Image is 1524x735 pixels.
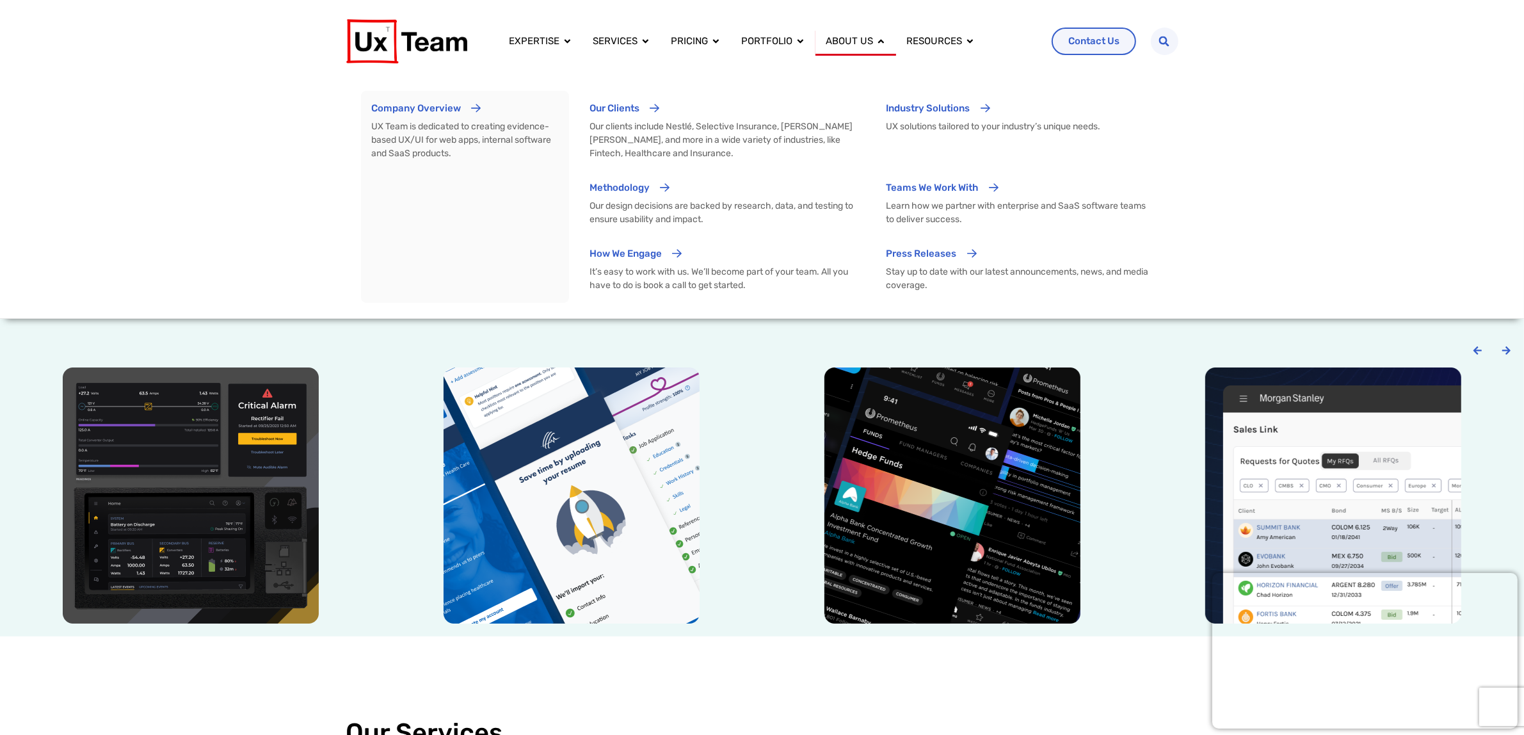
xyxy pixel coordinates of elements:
[1151,28,1178,55] div: Search
[16,178,498,190] span: Subscribe to UX Team newsletter.
[1068,36,1119,46] span: Contact Us
[371,101,461,116] p: Company Overview
[509,34,559,49] a: Expertise
[252,1,297,12] span: Last Name
[775,367,1130,624] div: 3 / 6
[886,101,970,116] p: Industry Solutions
[371,170,429,207] img: 2020 Summer Awards Platinum AwardBest Mobile App Design
[1502,346,1511,355] div: Next slide
[824,367,1080,624] img: Prometheus alts social media mobile app design
[886,120,1153,160] p: UX solutions tailored to your industry’s unique needs.
[1052,28,1136,55] a: Contact Us
[361,91,568,303] a: Company Overview UX Team is dedicated to creating evidence-based UX/UI for web apps, internal sof...
[1205,367,1461,624] img: Morgan Stanley trading floor application design
[499,29,1041,54] nav: Menu
[524,171,559,206] img: AICPA SOC badge
[590,265,856,292] p: It’s easy to work with us. We’ll become part of your team. All you have to do is book a call to g...
[579,170,866,236] a: Methodology Our design decisions are backed by research, data, and testing to ensure usability an...
[826,34,873,49] a: About us
[671,34,708,49] a: Pricing
[444,367,700,624] img: SHC medical job application mobile app
[63,367,319,624] img: Power conversion company hardware UI device ux design
[1473,346,1482,355] div: Previous slide
[876,236,1163,302] a: Press Releases Stay up to date with our latest announcements, news, and media coverage.
[741,34,792,49] a: Portfolio
[886,265,1153,292] p: Stay up to date with our latest announcements, news, and media coverage.
[439,174,513,204] img: 100% staff in the usa
[13,367,368,624] div: 1 / 6
[13,367,1511,624] div: Carousel
[590,101,639,116] p: Our Clients
[579,236,866,302] a: How We Engage It’s easy to work with us. We’ll become part of your team. All you have to do is bo...
[876,91,1163,170] a: Industry Solutions UX solutions tailored to your industry’s unique needs.
[1212,573,1518,729] iframe: Popup CTA
[499,29,1041,54] div: Menu Toggle
[886,246,957,261] p: Press Releases
[1156,367,1511,624] div: 4 / 6
[579,91,866,170] a: Our Clients Our clients include Nestlé, Selective Insurance, [PERSON_NAME] [PERSON_NAME], and mor...
[394,367,749,624] div: 2 / 6
[590,246,662,261] p: How We Engage
[886,199,1153,226] p: Learn how we partner with enterprise and SaaS software teams to deliver success.
[593,34,638,49] a: Services
[590,199,856,226] p: Our design decisions are backed by research, data, and testing to ensure usability and impact.
[906,34,962,49] a: Resources
[590,182,650,193] span: Methodology
[371,120,558,160] p: UX Team is dedicated to creating evidence-based UX/UI for web apps, internal software and SaaS pr...
[346,19,467,63] img: UX Team Logo
[876,170,1163,236] a: Teams We Work With Learn how we partner with enterprise and SaaS software teams to deliver success.
[3,180,12,188] input: Subscribe to UX Team newsletter.
[886,181,979,195] p: Teams We Work With
[590,120,856,160] p: Our clients include Nestlé, Selective Insurance, [PERSON_NAME] [PERSON_NAME], and more in a wide ...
